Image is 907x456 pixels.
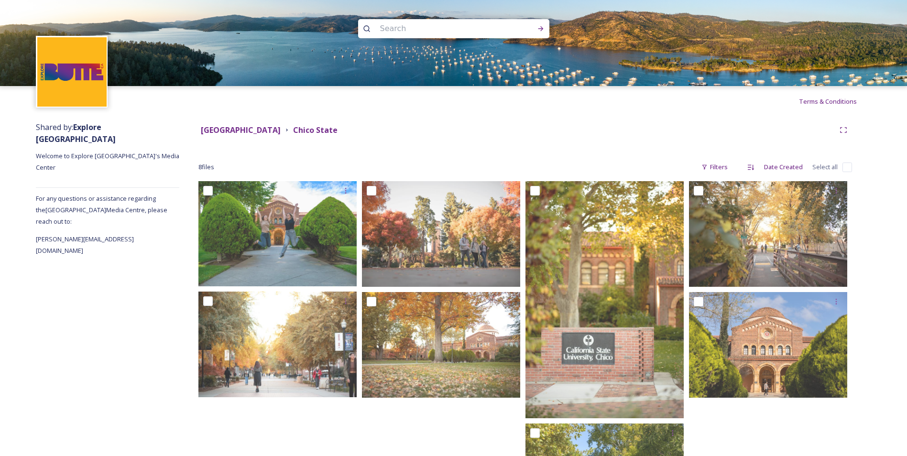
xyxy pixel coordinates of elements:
[799,97,857,106] span: Terms & Conditions
[375,18,506,39] input: Search
[198,163,214,172] span: 8 file s
[201,125,281,135] strong: [GEOGRAPHIC_DATA]
[525,181,684,418] img: Chico State in the Fall_043.jpg
[362,292,520,398] img: Chico State in the Fall_038.jpg
[36,194,167,226] span: For any questions or assistance regarding the [GEOGRAPHIC_DATA] Media Centre, please reach out to:
[36,122,116,144] span: Shared by:
[689,292,847,398] img: Kendal Hall at Chico State_Travel Chico.jpg
[36,152,181,172] span: Welcome to Explore [GEOGRAPHIC_DATA]'s Media Center
[36,235,134,255] span: [PERSON_NAME][EMAIL_ADDRESS][DOMAIN_NAME]
[812,163,838,172] span: Select all
[37,37,107,107] img: Butte%20County%20logo.png
[198,292,357,397] img: Chico State in the Fall_041.jpg
[759,158,808,176] div: Date Created
[293,125,338,135] strong: Chico State
[799,96,871,107] a: Terms & Conditions
[697,158,732,176] div: Filters
[362,181,520,287] img: Chico State in the Fall_004.jpg
[198,181,357,286] img: EBC_KSP_9728-Explore%20Butte%20County.jpg
[689,181,847,287] img: Chico State in the Fall_015.jpg
[36,122,116,144] strong: Explore [GEOGRAPHIC_DATA]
